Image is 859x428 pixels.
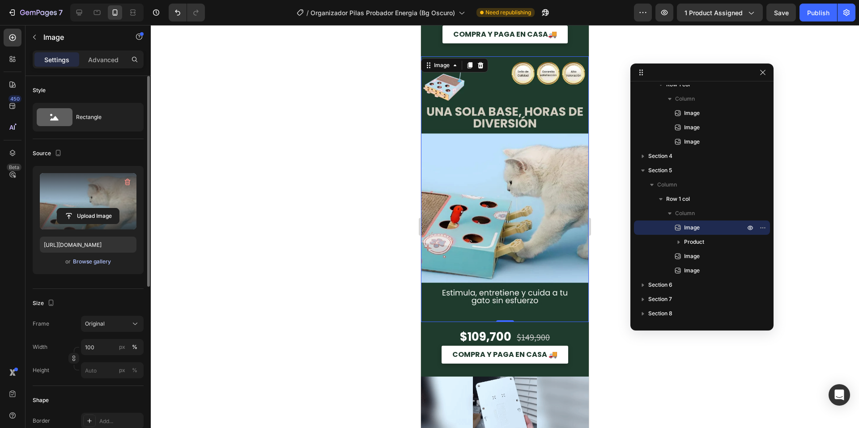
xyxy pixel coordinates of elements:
span: Section 5 [648,166,672,175]
span: Image [684,266,700,275]
span: Column [657,180,677,189]
p: Advanced [88,55,119,64]
div: Browse gallery [73,258,111,266]
div: Publish [807,8,829,17]
label: Frame [33,320,49,328]
span: Save [774,9,789,17]
span: 1 product assigned [685,8,743,17]
span: or [65,256,71,267]
div: Size [33,297,56,309]
span: Original [85,320,105,328]
input: px% [81,362,144,378]
div: % [132,366,137,374]
div: Border [33,417,50,425]
span: Row 1 col [666,195,690,203]
div: Style [33,86,46,94]
div: Add... [99,417,141,425]
div: Open Intercom Messenger [829,384,850,406]
span: Section 4 [648,152,672,161]
span: Product [684,237,704,246]
p: Settings [44,55,69,64]
button: % [117,365,128,376]
div: 450 [9,95,21,102]
div: px [119,343,125,351]
span: Organizador Pilas Probador Energia (Bg Oscuro) [310,8,455,17]
button: Publish [799,4,837,21]
button: Upload Image [57,208,119,224]
button: 1 product assigned [677,4,763,21]
span: Column [675,94,695,103]
div: % [132,343,137,351]
span: Image [684,123,700,132]
span: Section 6 [648,280,672,289]
span: Image [684,137,700,146]
button: px [129,342,140,352]
div: Shape [33,396,49,404]
label: Height [33,366,49,374]
span: / [306,8,309,17]
p: Image [43,32,119,42]
button: Original [81,316,144,332]
span: Section 7 [648,295,672,304]
iframe: Design area [421,25,589,428]
div: Source [33,148,64,160]
span: Need republishing [485,8,531,17]
label: Width [33,343,47,351]
div: Beta [7,164,21,171]
button: px [129,365,140,376]
p: 7 [59,7,63,18]
span: Image [684,223,700,232]
span: Section 8 [648,309,672,318]
button: Save [766,4,796,21]
button: Browse gallery [72,257,111,266]
div: Undo/Redo [169,4,205,21]
input: https://example.com/image.jpg [40,237,136,253]
button: % [117,342,128,352]
span: Image [684,109,700,118]
input: px% [81,339,144,355]
button: 7 [4,4,67,21]
span: Column [675,209,695,218]
div: Rectangle [76,107,131,127]
div: px [119,366,125,374]
span: Image [684,252,700,261]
